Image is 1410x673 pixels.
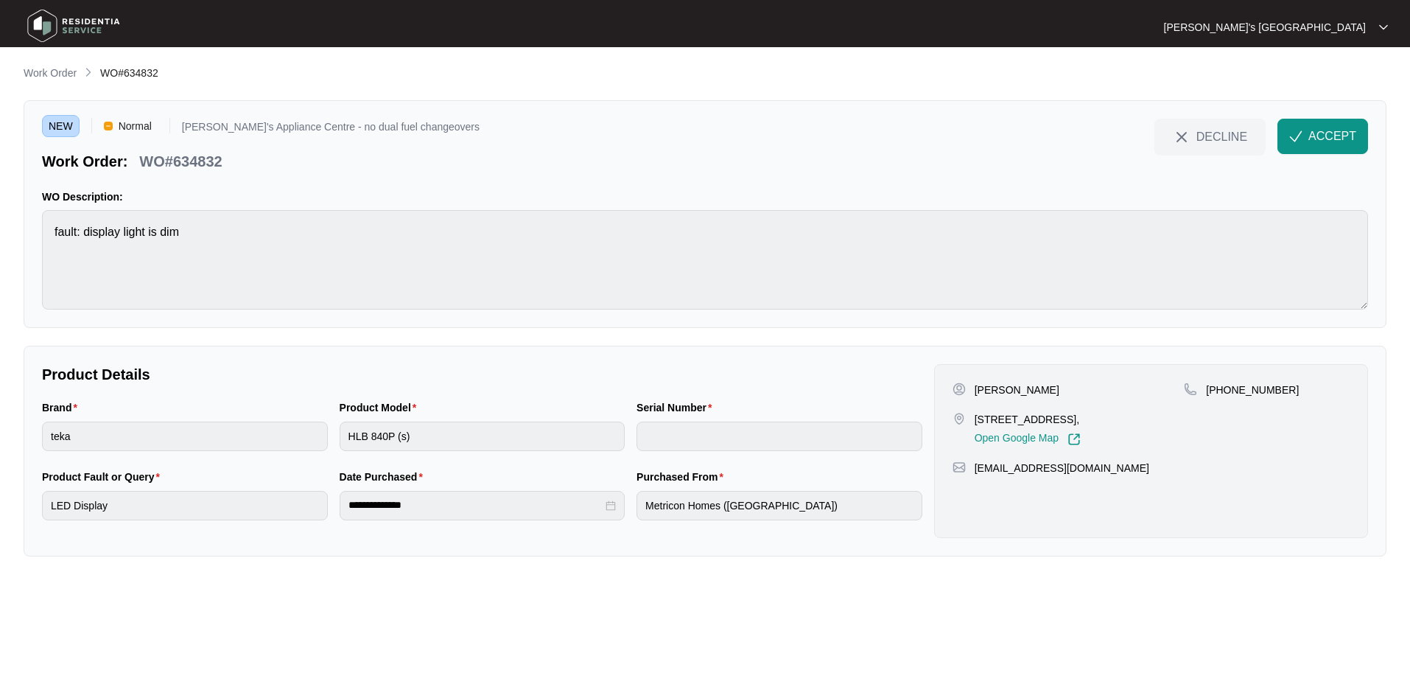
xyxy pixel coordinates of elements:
[1067,433,1081,446] img: Link-External
[42,400,83,415] label: Brand
[1308,128,1356,145] span: ACCEPT
[975,412,1081,427] p: [STREET_ADDRESS],
[42,470,166,484] label: Product Fault or Query
[1154,119,1266,154] button: close-IconDECLINE
[636,491,922,520] input: Purchased From
[636,400,718,415] label: Serial Number
[975,461,1149,475] p: [EMAIL_ADDRESS][DOMAIN_NAME]
[100,67,158,79] span: WO#634832
[975,433,1081,446] a: Open Google Map
[953,383,966,396] img: user-pin
[340,400,423,415] label: Product Model
[42,491,328,520] input: Product Fault or Query
[953,412,966,425] img: map-pin
[42,210,1368,310] textarea: fault: display light is dim
[340,470,429,484] label: Date Purchased
[42,151,127,172] p: Work Order:
[1289,130,1302,143] img: check-Icon
[636,422,922,451] input: Serial Number
[22,4,125,48] img: residentia service logo
[636,470,729,484] label: Purchased From
[42,115,80,137] span: NEW
[104,122,113,130] img: Vercel Logo
[1173,128,1190,146] img: close-Icon
[1196,128,1247,144] span: DECLINE
[348,498,603,513] input: Date Purchased
[1164,20,1366,35] p: [PERSON_NAME]'s [GEOGRAPHIC_DATA]
[113,115,158,137] span: Normal
[42,364,922,385] p: Product Details
[24,66,77,80] p: Work Order
[42,189,1368,204] p: WO Description:
[340,422,625,451] input: Product Model
[953,461,966,474] img: map-pin
[139,151,222,172] p: WO#634832
[1277,119,1368,154] button: check-IconACCEPT
[1206,383,1299,397] p: [PHONE_NUMBER]
[1379,24,1388,31] img: dropdown arrow
[975,383,1059,397] p: [PERSON_NAME]
[182,122,480,137] p: [PERSON_NAME]'s Appliance Centre - no dual fuel changeovers
[42,422,328,451] input: Brand
[83,66,94,78] img: chevron-right
[21,66,80,82] a: Work Order
[1184,383,1197,396] img: map-pin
